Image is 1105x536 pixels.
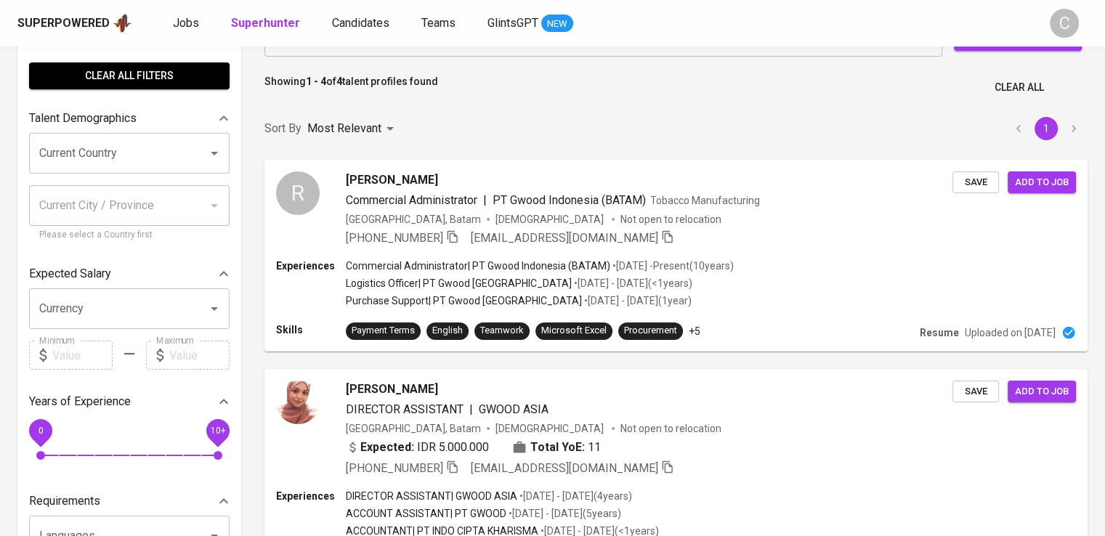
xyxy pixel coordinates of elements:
span: Save [960,383,992,400]
p: DIRECTOR ASSISTANT | GWOOD ASIA [346,489,517,503]
p: Talent Demographics [29,110,137,127]
button: Clear All [989,74,1050,101]
p: Experiences [276,489,346,503]
p: Logistics Officer | PT Gwood [GEOGRAPHIC_DATA] [346,276,572,291]
input: Value [169,341,230,370]
b: Total YoE: [530,439,585,456]
span: NEW [541,17,573,31]
input: Value [52,341,113,370]
p: • [DATE] - [DATE] ( 4 years ) [517,489,632,503]
span: 11 [588,439,601,456]
p: Uploaded on [DATE] [965,325,1056,340]
div: IDR 5.000.000 [346,439,489,456]
p: +5 [689,324,700,338]
span: [PHONE_NUMBER] [346,461,443,475]
a: Superpoweredapp logo [17,12,132,34]
button: Add to job [1008,171,1076,194]
span: Save [960,174,992,191]
span: Jobs [173,16,199,30]
div: R [276,171,320,215]
div: Years of Experience [29,387,230,416]
div: [GEOGRAPHIC_DATA], Batam [346,421,481,436]
p: Expected Salary [29,265,111,283]
div: English [432,324,463,338]
span: Teams [421,16,456,30]
div: [GEOGRAPHIC_DATA], Batam [346,212,481,227]
a: Superhunter [231,15,303,33]
span: [EMAIL_ADDRESS][DOMAIN_NAME] [471,461,658,475]
span: 0 [38,426,43,436]
span: Add to job [1015,383,1069,400]
div: Expected Salary [29,259,230,288]
span: [EMAIL_ADDRESS][DOMAIN_NAME] [471,231,658,245]
div: Payment Terms [352,324,415,338]
img: app logo [113,12,132,34]
span: [DEMOGRAPHIC_DATA] [495,212,606,227]
span: DIRECTOR ASSISTANT [346,402,464,416]
p: Requirements [29,492,100,510]
button: Save [952,381,999,403]
p: Most Relevant [307,120,381,137]
span: [DEMOGRAPHIC_DATA] [495,421,606,436]
p: ACCOUNT ASSISTANT | PT GWOOD [346,506,506,521]
img: 449b568fdc38b61ad814095f669557b7.png [276,381,320,424]
b: 1 - 4 [306,76,326,87]
button: Save [952,171,999,194]
button: Open [204,299,224,319]
span: [PERSON_NAME] [346,381,438,398]
span: | [483,192,487,209]
span: Candidates [332,16,389,30]
span: GlintsGPT [487,16,538,30]
p: Not open to relocation [620,421,721,436]
b: 4 [336,76,342,87]
div: Microsoft Excel [541,324,607,338]
b: Superhunter [231,16,300,30]
div: C [1050,9,1079,38]
span: 10+ [210,426,225,436]
div: Teamwork [480,324,524,338]
div: Procurement [624,324,677,338]
p: • [DATE] - [DATE] ( <1 years ) [572,276,692,291]
a: Teams [421,15,458,33]
div: Requirements [29,487,230,516]
p: Sort By [264,120,301,137]
span: Tobacco Manufacturing [650,195,760,206]
p: Resume [920,325,959,340]
a: Jobs [173,15,202,33]
p: Showing of talent profiles found [264,74,438,101]
span: PT Gwood Indonesia (BATAM) [493,193,646,207]
button: Add to job [1008,381,1076,403]
span: [PHONE_NUMBER] [346,231,443,245]
button: page 1 [1035,117,1058,140]
span: | [469,401,473,418]
button: Clear All filters [29,62,230,89]
p: Not open to relocation [620,212,721,227]
span: [PERSON_NAME] [346,171,438,189]
a: Candidates [332,15,392,33]
p: Commercial Administrator | PT Gwood Indonesia (BATAM) [346,259,610,273]
p: Skills [276,322,346,337]
a: GlintsGPT NEW [487,15,573,33]
div: Most Relevant [307,115,399,142]
div: Superpowered [17,15,110,32]
nav: pagination navigation [1005,117,1088,140]
p: Purchase Support | PT Gwood [GEOGRAPHIC_DATA] [346,293,582,308]
span: Commercial Administrator [346,193,477,207]
p: Experiences [276,259,346,273]
p: Years of Experience [29,393,131,410]
span: Clear All filters [41,67,218,85]
p: • [DATE] - Present ( 10 years ) [610,259,734,273]
div: Talent Demographics [29,104,230,133]
span: Clear All [995,78,1044,97]
b: Expected: [360,439,414,456]
button: Open [204,143,224,163]
a: R[PERSON_NAME]Commercial Administrator|PT Gwood Indonesia (BATAM)Tobacco Manufacturing[GEOGRAPHIC... [264,160,1088,352]
p: Please select a Country first [39,228,219,243]
span: Add to job [1015,174,1069,191]
p: • [DATE] - [DATE] ( 1 year ) [582,293,692,308]
span: GWOOD ASIA [479,402,549,416]
p: • [DATE] - [DATE] ( 5 years ) [506,506,621,521]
